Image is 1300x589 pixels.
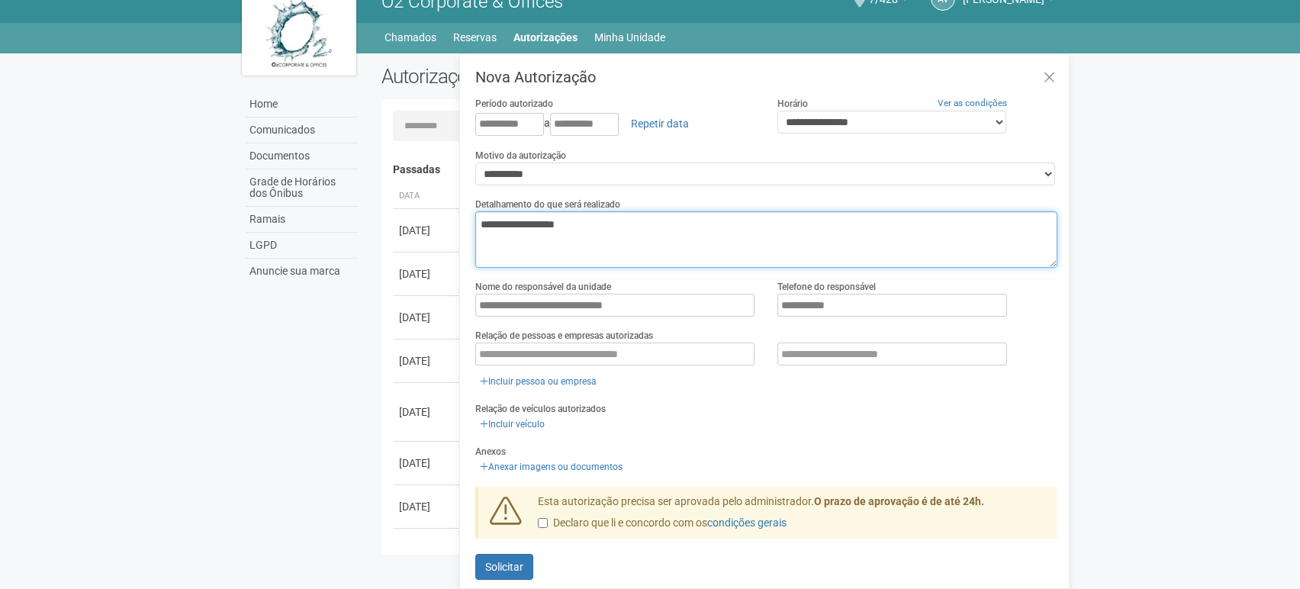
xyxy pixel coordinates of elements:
a: Minha Unidade [594,27,665,48]
div: a [475,111,755,137]
a: Repetir data [621,111,699,137]
label: Anexos [475,445,506,459]
div: [DATE] [399,499,455,514]
strong: O prazo de aprovação é de até 24h. [814,495,984,507]
label: Relação de veículos autorizados [475,402,606,416]
a: Anexar imagens ou documentos [475,459,627,475]
label: Detalhamento do que será realizado [475,198,620,211]
div: [DATE] [399,223,455,238]
h2: Autorizações [381,65,708,88]
a: Documentos [246,143,359,169]
label: Relação de pessoas e empresas autorizadas [475,329,653,343]
a: Anuncie sua marca [246,259,359,284]
input: Declaro que li e concordo com oscondições gerais [538,518,548,528]
label: Horário [777,97,808,111]
th: Data [393,184,462,209]
label: Período autorizado [475,97,553,111]
a: Incluir veículo [475,416,549,433]
label: Nome do responsável da unidade [475,280,611,294]
h4: Passadas [393,164,1047,175]
a: Comunicados [246,117,359,143]
div: [DATE] [399,455,455,471]
div: [DATE] [399,353,455,369]
label: Declaro que li e concordo com os [538,516,787,531]
a: Ver as condições [938,98,1007,108]
a: Grade de Horários dos Ônibus [246,169,359,207]
a: Home [246,92,359,117]
a: Autorizações [513,27,578,48]
span: Solicitar [485,561,523,573]
a: Incluir pessoa ou empresa [475,373,601,390]
a: LGPD [246,233,359,259]
label: Telefone do responsável [777,280,876,294]
div: [DATE] [399,310,455,325]
a: Ramais [246,207,359,233]
label: Motivo da autorização [475,149,566,163]
a: Chamados [385,27,436,48]
h3: Nova Autorização [475,69,1057,85]
div: [DATE] [399,404,455,420]
div: [DATE] [399,266,455,282]
a: condições gerais [707,517,787,529]
a: Reservas [453,27,497,48]
div: Esta autorização precisa ser aprovada pelo administrador. [526,494,1057,539]
button: Solicitar [475,554,533,580]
